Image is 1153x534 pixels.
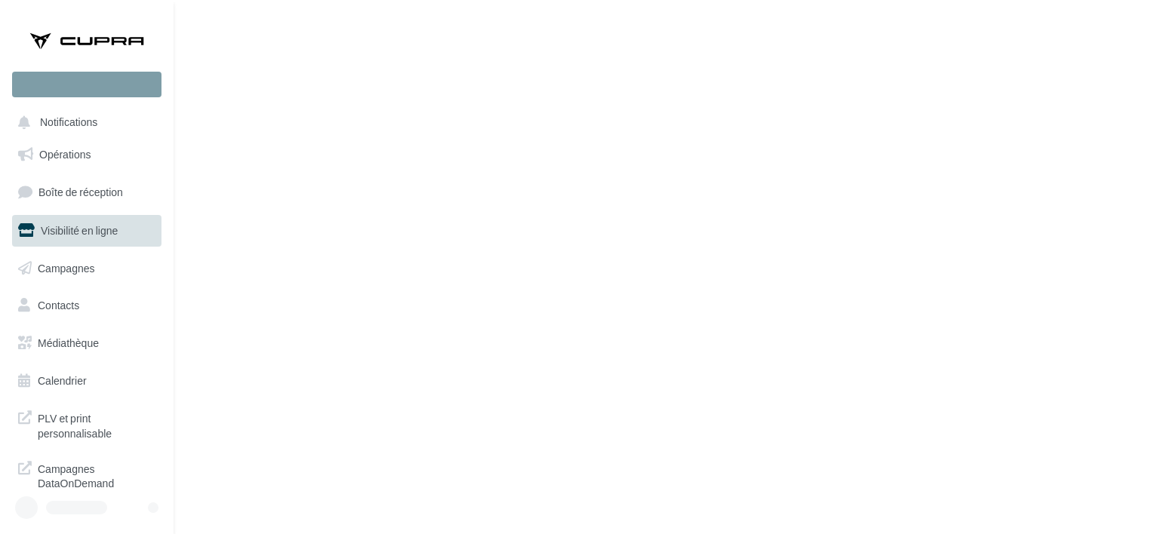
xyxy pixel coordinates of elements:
span: Contacts [38,299,79,311]
span: Opérations [39,148,91,161]
a: Opérations [9,139,164,170]
a: Campagnes DataOnDemand [9,453,164,497]
span: PLV et print personnalisable [38,408,155,440]
span: Campagnes DataOnDemand [38,459,155,491]
a: Calendrier [9,365,164,397]
span: Visibilité en ligne [41,224,118,237]
span: Campagnes [38,261,95,274]
a: PLV et print personnalisable [9,402,164,447]
a: Campagnes [9,253,164,284]
a: Visibilité en ligne [9,215,164,247]
a: Médiathèque [9,327,164,359]
span: Médiathèque [38,336,99,349]
span: Boîte de réception [38,186,123,198]
span: Calendrier [38,374,87,387]
a: Boîte de réception [9,176,164,208]
div: Nouvelle campagne [12,72,161,97]
span: Notifications [40,116,97,129]
a: Contacts [9,290,164,321]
